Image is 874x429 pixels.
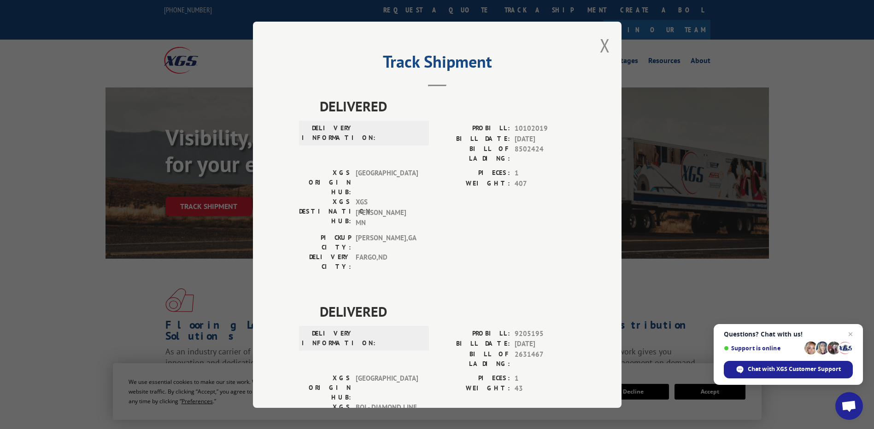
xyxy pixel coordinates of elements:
label: PROBILL: [437,328,510,339]
label: PROBILL: [437,123,510,134]
span: DELIVERED [320,96,575,116]
span: 2631467 [515,349,575,368]
label: PIECES: [437,373,510,383]
span: DELIVERED [320,301,575,321]
label: XGS DESTINATION HUB: [299,197,351,228]
button: Close modal [600,33,610,58]
label: WEIGHT: [437,383,510,394]
span: [DATE] [515,339,575,349]
label: PICKUP CITY: [299,232,351,252]
span: 43 [515,383,575,394]
span: Questions? Chat with us! [724,330,853,338]
span: Close chat [845,329,856,340]
span: FARGO , ND [356,252,418,271]
span: [GEOGRAPHIC_DATA] [356,168,418,197]
span: 10102019 [515,123,575,134]
label: XGS ORIGIN HUB: [299,373,351,402]
span: [GEOGRAPHIC_DATA] [356,373,418,402]
span: 1 [515,168,575,179]
label: BILL DATE: [437,133,510,144]
label: DELIVERY INFORMATION: [302,328,354,348]
h2: Track Shipment [299,55,575,73]
span: Chat with XGS Customer Support [748,365,841,373]
label: XGS ORIGIN HUB: [299,168,351,197]
span: 407 [515,178,575,189]
span: [DATE] [515,133,575,144]
label: DELIVERY CITY: [299,252,351,271]
label: BILL OF LADING: [437,144,510,163]
span: 1 [515,373,575,383]
label: PIECES: [437,168,510,179]
label: BILL DATE: [437,339,510,349]
span: [PERSON_NAME] , GA [356,232,418,252]
label: WEIGHT: [437,178,510,189]
div: Chat with XGS Customer Support [724,361,853,378]
span: Support is online [724,345,801,352]
label: DELIVERY INFORMATION: [302,123,354,143]
div: Open chat [835,392,863,420]
span: XGS [PERSON_NAME] MN [356,197,418,228]
span: 9205195 [515,328,575,339]
label: BILL OF LADING: [437,349,510,368]
span: 8502424 [515,144,575,163]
